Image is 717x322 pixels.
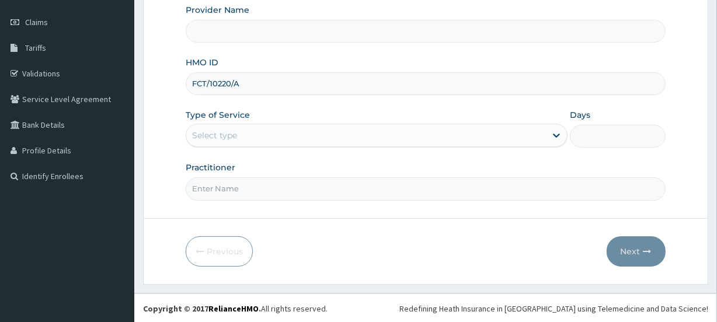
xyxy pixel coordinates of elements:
strong: Copyright © 2017 . [143,303,261,314]
button: Previous [186,236,253,267]
label: Provider Name [186,4,249,16]
span: Claims [25,17,48,27]
a: RelianceHMO [208,303,259,314]
label: HMO ID [186,57,218,68]
button: Next [607,236,666,267]
span: Tariffs [25,43,46,53]
input: Enter HMO ID [186,72,665,95]
label: Type of Service [186,109,250,121]
input: Enter Name [186,177,665,200]
label: Days [570,109,590,121]
div: Redefining Heath Insurance in [GEOGRAPHIC_DATA] using Telemedicine and Data Science! [399,303,708,314]
div: Select type [192,129,237,141]
label: Practitioner [186,162,235,173]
